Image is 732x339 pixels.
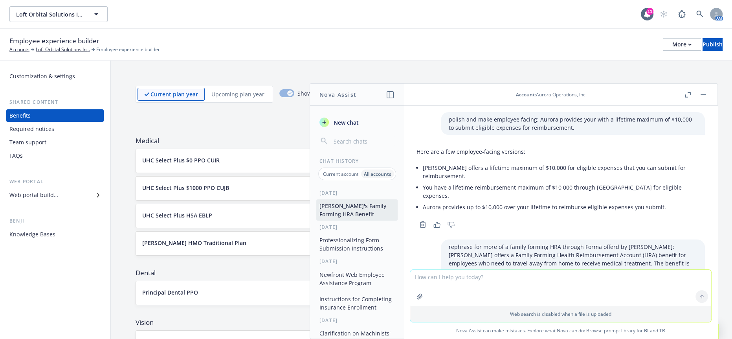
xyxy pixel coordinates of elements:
[150,90,198,98] p: Current plan year
[659,327,665,334] a: TR
[703,38,723,51] button: Publish
[9,46,29,53] a: Accounts
[310,190,404,196] div: [DATE]
[142,239,246,247] p: [PERSON_NAME] HMO Traditional Plan
[672,39,692,50] div: More
[423,201,705,213] li: Aurora provides up to $10,000 over your lifetime to reimburse eligible expenses you submit.
[6,178,104,186] div: Web portal
[9,189,58,201] div: Web portal builder
[407,322,714,339] span: Nova Assist can make mistakes. Explore what Nova can do: Browse prompt library for and
[644,327,649,334] a: BI
[16,10,84,18] span: Loft Orbital Solutions Inc.
[6,98,104,106] div: Shared content
[9,136,46,149] div: Team support
[316,115,398,129] button: New chat
[445,219,457,230] button: Thumbs down
[142,156,662,164] button: UHC Select Plus $0 PPO CUIR
[449,115,697,132] p: polish and make employee facing: Aurora provides your with a lifetime maximum of $10,000 to submi...
[323,171,358,177] p: Current account
[423,182,705,201] li: You have a lifetime reimbursement maximum of $10,000 through [GEOGRAPHIC_DATA] for eligible expen...
[419,221,426,228] svg: Copy to clipboard
[136,268,707,278] span: Dental
[9,70,75,83] div: Customization & settings
[332,118,359,127] span: New chat
[9,123,54,135] div: Required notices
[9,228,55,241] div: Knowledge Bases
[416,147,705,156] p: Here are a few employee-facing versions:
[310,258,404,265] div: [DATE]
[415,311,706,317] p: Web search is disabled when a file is uploaded
[211,90,264,98] p: Upcoming plan year
[142,211,662,219] button: UHC Select Plus HSA EBLP
[9,149,23,162] div: FAQs
[663,38,701,51] button: More
[36,46,90,53] a: Loft Orbital Solutions Inc.
[646,8,653,15] div: 11
[423,162,705,182] li: [PERSON_NAME] offers a lifetime maximum of $10,000 for eligible expenses that you can submit for ...
[674,6,690,22] a: Report a Bug
[6,109,104,122] a: Benefits
[319,90,356,99] h1: Nova Assist
[310,224,404,230] div: [DATE]
[9,6,108,22] button: Loft Orbital Solutions Inc.
[142,288,675,297] button: Principal Dental PPO
[310,317,404,324] div: [DATE]
[316,199,398,221] button: [PERSON_NAME]'s Family Forming HRA Benefit
[142,184,229,192] p: UHC Select Plus $1000 PPO CUJB
[6,228,104,241] a: Knowledge Bases
[703,39,723,50] div: Publish
[142,211,212,219] p: UHC Select Plus HSA EBLP
[316,234,398,255] button: Professionalizing Form Submission Instructions
[142,156,220,164] p: UHC Select Plus $0 PPO CUIR
[516,91,587,98] div: : Aurora Operations, Inc.
[6,149,104,162] a: FAQs
[449,243,697,284] p: rephrase for more of a family forming HRA through Forma offerd by [PERSON_NAME]: [PERSON_NAME] of...
[297,89,437,99] span: Show the upcoming plan year in the employee portal
[142,239,662,247] button: [PERSON_NAME] HMO Traditional Plan
[516,91,535,98] span: Account
[364,171,391,177] p: All accounts
[9,109,31,122] div: Benefits
[332,136,394,147] input: Search chats
[692,6,708,22] a: Search
[6,136,104,149] a: Team support
[9,36,99,46] span: Employee experience builder
[6,217,104,225] div: Benji
[6,70,104,83] a: Customization & settings
[136,318,707,327] span: Vision
[656,6,671,22] a: Start snowing
[142,288,198,297] p: Principal Dental PPO
[6,189,104,201] a: Web portal builder
[136,136,707,146] span: Medical
[6,123,104,135] a: Required notices
[142,184,662,192] button: UHC Select Plus $1000 PPO CUJB
[310,158,404,164] div: Chat History
[316,293,398,314] button: Instructions for Completing Insurance Enrollment
[316,268,398,289] button: Newfront Web Employee Assistance Program
[96,46,160,53] span: Employee experience builder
